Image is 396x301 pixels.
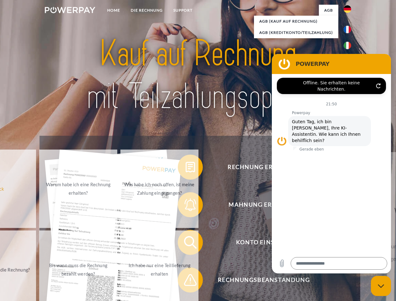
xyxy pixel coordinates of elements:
a: Was habe ich noch offen, ist meine Zahlung eingegangen? [120,150,198,228]
a: SUPPORT [168,5,198,16]
button: Konto einsehen [178,230,341,255]
img: it [344,42,351,49]
img: fr [344,26,351,33]
div: Was habe ich noch offen, ist meine Zahlung eingegangen? [124,180,195,197]
div: Ich habe nur eine Teillieferung erhalten [124,261,195,278]
img: logo-powerpay-white.svg [45,7,95,13]
iframe: Schaltfläche zum Öffnen des Messaging-Fensters; Konversation läuft [371,276,391,296]
span: Konto einsehen [187,230,341,255]
button: Rechnungsbeanstandung [178,267,341,293]
div: Warum habe ich eine Rechnung erhalten? [43,180,114,197]
div: Bis wann muss die Rechnung bezahlt werden? [43,261,114,278]
span: Rechnungsbeanstandung [187,267,341,293]
a: DIE RECHNUNG [125,5,168,16]
img: de [344,5,351,13]
a: AGB (Kauf auf Rechnung) [254,16,338,27]
a: Home [102,5,125,16]
iframe: Messaging-Fenster [272,54,391,273]
img: title-powerpay_de.svg [60,30,336,120]
a: AGB (Kreditkonto/Teilzahlung) [254,27,338,38]
a: agb [319,5,338,16]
